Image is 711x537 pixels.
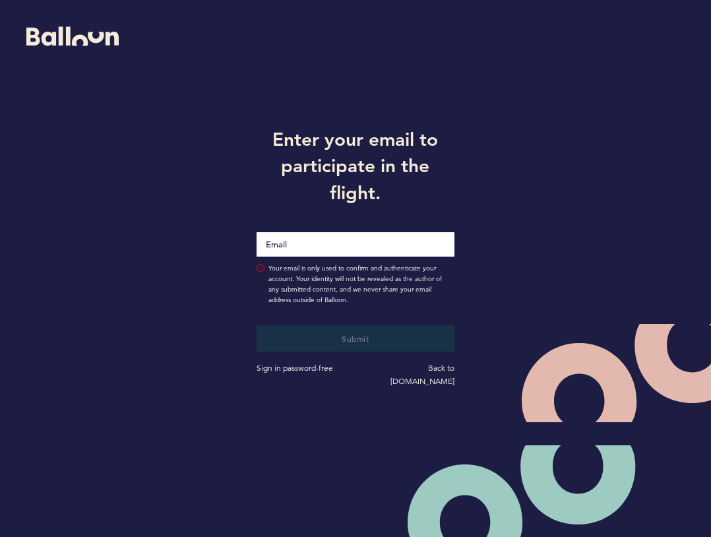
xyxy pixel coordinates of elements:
input: Email [257,232,454,257]
span: Your email is only used to confirm and authenticate your account. Your identity will not be revea... [268,263,454,305]
button: Submit [257,325,454,352]
h1: Enter your email to participate in the flight. [247,126,464,205]
a: Back to [DOMAIN_NAME] [390,363,454,386]
span: Submit [342,333,369,344]
a: Sign in password-free [257,363,333,373]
